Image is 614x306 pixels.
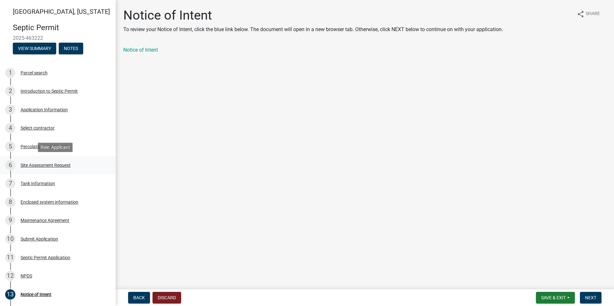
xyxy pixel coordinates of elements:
[13,35,103,41] span: 2025-463222
[21,163,71,167] div: Site Assessment Request
[21,126,55,130] div: Select contractor
[541,295,566,300] span: Save & Exit
[153,292,181,303] button: Discard
[21,144,70,149] div: Percolation/Soil Analysis
[5,160,15,170] div: 6
[21,71,48,75] div: Parcel search
[5,105,15,115] div: 3
[128,292,150,303] button: Back
[59,46,83,51] wm-modal-confirm: Notes
[586,10,600,18] span: Share
[5,123,15,133] div: 4
[5,252,15,263] div: 11
[5,215,15,225] div: 9
[13,43,56,54] button: View Summary
[21,237,58,241] div: Submit Application
[21,274,32,278] div: NPDS
[580,292,601,303] button: Next
[123,26,503,33] p: To review your Notice of Intent, click the blue link below. The document will open in a new brows...
[577,10,584,18] i: share
[13,8,110,15] span: [GEOGRAPHIC_DATA], [US_STATE]
[13,23,110,32] h4: Septic Permit
[21,181,55,186] div: Tank Information
[123,8,503,23] h1: Notice of Intent
[21,200,78,204] div: Enclosed system information
[5,234,15,244] div: 10
[5,141,15,152] div: 5
[21,89,78,93] div: Introduction to Septic Permit
[21,218,69,223] div: Maintenance Agreement
[5,289,15,300] div: 13
[21,107,68,112] div: Application Information
[5,68,15,78] div: 1
[133,295,145,300] span: Back
[5,86,15,96] div: 2
[123,47,158,53] a: Notice of Intent
[5,271,15,281] div: 12
[38,143,73,152] div: Role: Applicant
[59,43,83,54] button: Notes
[5,178,15,189] div: 7
[5,197,15,207] div: 8
[21,255,70,260] div: Septic Permit Application
[572,8,605,20] button: shareShare
[585,295,596,300] span: Next
[536,292,575,303] button: Save & Exit
[13,46,56,51] wm-modal-confirm: Summary
[21,292,51,297] div: Notice of Intent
